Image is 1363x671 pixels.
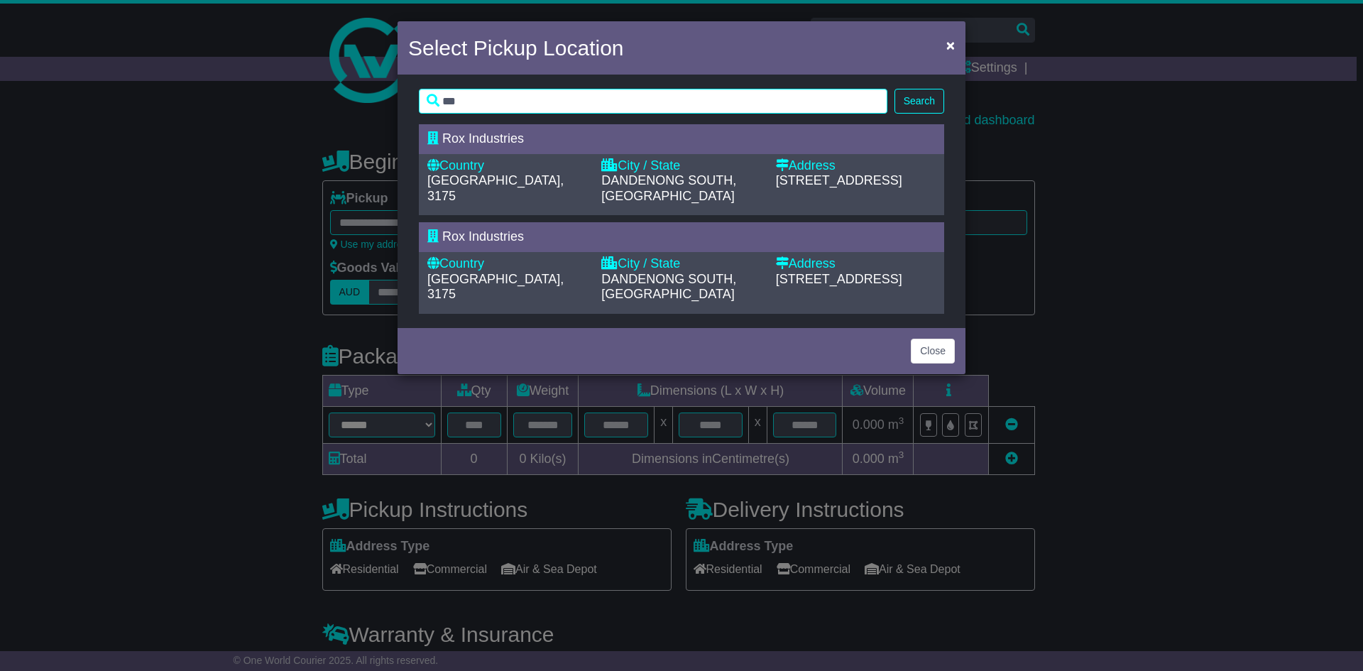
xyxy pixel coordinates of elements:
[776,158,936,174] div: Address
[776,272,902,286] span: [STREET_ADDRESS]
[601,256,761,272] div: City / State
[427,272,564,302] span: [GEOGRAPHIC_DATA], 3175
[442,131,524,146] span: Rox Industries
[776,256,936,272] div: Address
[427,158,587,174] div: Country
[408,32,624,64] h4: Select Pickup Location
[894,89,944,114] button: Search
[601,173,736,203] span: DANDENONG SOUTH, [GEOGRAPHIC_DATA]
[939,31,962,60] button: Close
[911,339,955,364] button: Close
[601,158,761,174] div: City / State
[776,173,902,187] span: [STREET_ADDRESS]
[427,256,587,272] div: Country
[946,37,955,53] span: ×
[601,272,736,302] span: DANDENONG SOUTH, [GEOGRAPHIC_DATA]
[442,229,524,244] span: Rox Industries
[427,173,564,203] span: [GEOGRAPHIC_DATA], 3175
